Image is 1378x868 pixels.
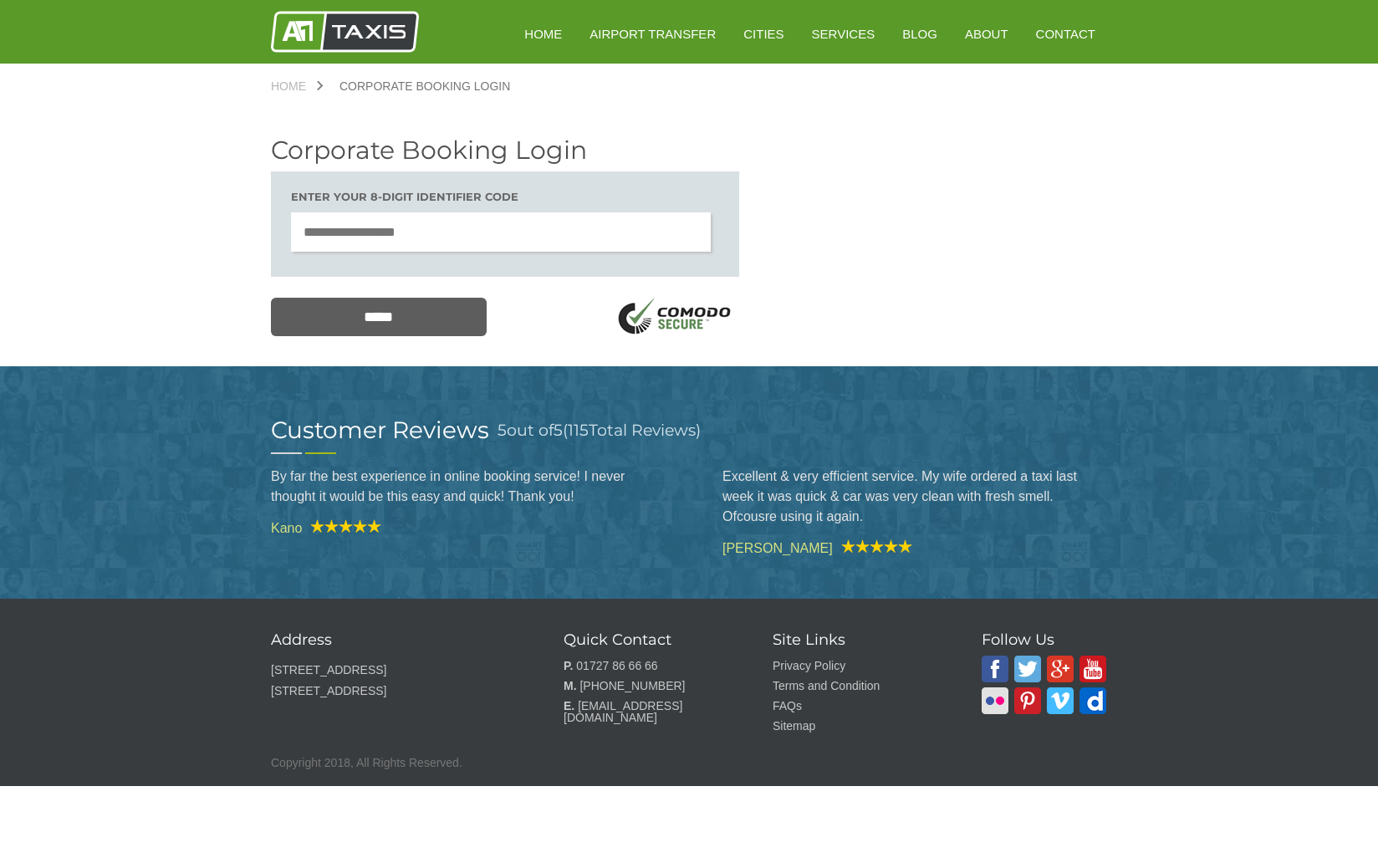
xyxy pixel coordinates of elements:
[773,632,940,647] h3: Site Links
[579,679,685,692] a: [PHONE_NUMBER]
[578,13,727,54] a: Airport Transfer
[564,699,682,724] a: [EMAIL_ADDRESS][DOMAIN_NAME]
[891,13,949,54] a: Blog
[323,80,527,92] a: Corporate Booking Login
[564,659,573,672] strong: P.
[800,13,887,54] a: Services
[271,632,522,647] h3: Address
[773,659,845,672] a: Privacy Policy
[732,13,795,54] a: Cities
[773,699,802,712] a: FAQs
[564,699,574,712] strong: E.
[773,679,880,692] a: Terms and Condition
[271,753,1107,774] p: Copyright 2018, All Rights Reserved.
[271,418,489,442] h2: Customer Reviews
[564,679,577,692] strong: M.
[568,421,589,440] span: 115
[722,539,1107,555] cite: [PERSON_NAME]
[291,191,719,202] h3: Enter your 8-digit Identifier code
[1024,13,1107,54] a: Contact
[271,454,656,519] blockquote: By far the best experience in online booking service! I never thought it would be this easy and q...
[498,418,701,442] h3: out of ( Total Reviews)
[498,421,507,440] span: 5
[612,298,739,339] img: SSL Logo
[513,13,574,54] a: HOME
[271,519,656,535] cite: Kano
[302,519,381,533] img: A1 Taxis Review
[982,656,1008,682] img: A1 Taxis
[271,138,739,163] h2: Corporate Booking Login
[271,80,323,92] a: Home
[564,632,731,647] h3: Quick Contact
[271,11,419,53] img: A1 Taxis
[833,539,912,553] img: A1 Taxis Review
[271,660,522,702] p: [STREET_ADDRESS] [STREET_ADDRESS]
[554,421,563,440] span: 5
[576,659,657,672] a: 01727 86 66 66
[773,719,815,733] a: Sitemap
[953,13,1020,54] a: About
[982,632,1107,647] h3: Follow Us
[722,454,1107,539] blockquote: Excellent & very efficient service. My wife ordered a taxi last week it was quick & car was very ...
